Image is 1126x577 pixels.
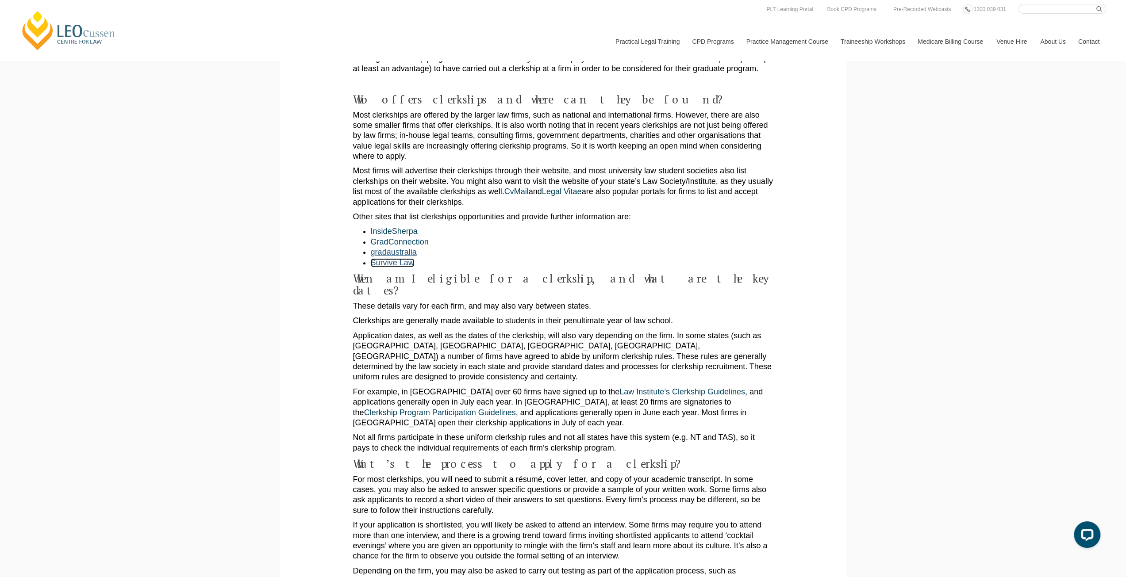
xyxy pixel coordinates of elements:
[353,331,773,382] p: Application dates, as well as the dates of the clerkship, will also vary depending on the firm. I...
[353,93,773,106] h4: Who offers clerkships and where can they be found?
[825,4,878,14] a: Book CPD Programs
[353,110,773,162] p: Most clerkships are offered by the larger law firms, such as national and international firms. Ho...
[353,301,773,311] p: These details vary for each firm, and may also vary between states.
[353,387,773,428] p: For example, in [GEOGRAPHIC_DATA] over 60 firms have signed up to the , and applications generall...
[371,237,429,246] a: GradConnection
[990,23,1034,61] a: Venue Hire
[1034,23,1072,61] a: About Us
[20,10,118,51] a: [PERSON_NAME] Centre for Law
[504,187,529,196] a: CvMail
[609,23,686,61] a: Practical Legal Training
[542,187,582,196] a: Legal Vitae
[973,6,1006,12] span: 1300 039 031
[740,23,834,61] a: Practice Management Course
[364,408,516,417] a: Clerkship Program Participation Guidelines
[971,4,1008,14] a: 1300 039 031
[353,432,773,453] p: Not all firms participate in these uniform clerkship rules and not all states have this system (e...
[911,23,990,61] a: Medicare Billing Course
[371,258,414,267] a: Survive Law
[353,212,773,222] p: Other sites that list clerkships opportunities and provide further information are:
[834,23,911,61] a: Traineeship Workshops
[353,474,773,516] p: For most clerkships, you will need to submit a résumé, cover letter, and copy of your academic tr...
[1067,518,1104,555] iframe: LiveChat chat widget
[353,166,773,207] p: Most firms will advertise their clerkships through their website, and most university law student...
[353,316,773,326] p: Clerkships are generally made available to students in their penultimate year of law school.
[891,4,953,14] a: Pre-Recorded Webcasts
[1072,23,1106,61] a: Contact
[353,272,773,297] h4: When am I eligible for a clerkship, and what are the key dates?
[764,4,815,14] a: PLT Learning Portal
[353,520,773,562] p: If your application is shortlisted, you will likely be asked to attend an interview. Some firms m...
[685,23,739,61] a: CPD Programs
[353,458,773,470] h4: What’s the process to apply for a clerkship?
[353,53,773,74] p: Although a clerkship program does not necessarily lead to employment at the firm, in some cases i...
[619,387,745,396] a: Law Institute’s Clerkship Guidelines
[371,248,417,256] a: gradaustralia
[371,227,418,236] a: InsideSherpa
